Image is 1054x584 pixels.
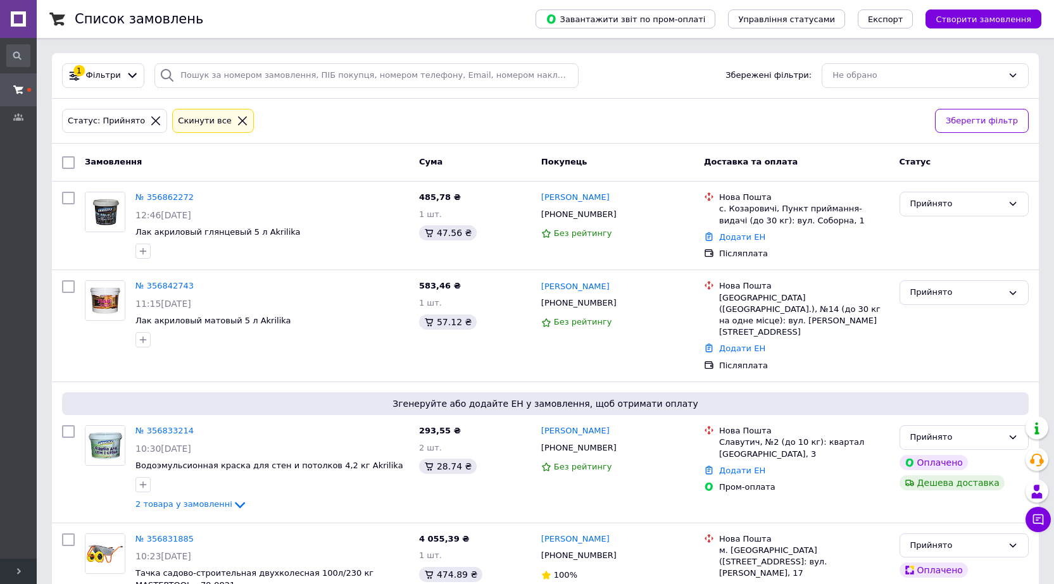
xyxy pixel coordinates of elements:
span: 4 055,39 ₴ [419,534,469,544]
a: Додати ЕН [719,466,765,475]
a: № 356833214 [135,426,194,435]
span: 10:30[DATE] [135,444,191,454]
div: [GEOGRAPHIC_DATA] ([GEOGRAPHIC_DATA].), №14 (до 30 кг на одне місце): вул. [PERSON_NAME][STREET_A... [719,292,889,339]
div: Cкинути все [175,115,234,128]
button: Створити замовлення [925,9,1041,28]
div: Оплачено [900,455,968,470]
a: Додати ЕН [719,232,765,242]
div: Післяплата [719,360,889,371]
div: Не обрано [832,69,1003,82]
span: 11:15[DATE] [135,299,191,309]
span: Без рейтингу [554,317,612,326]
input: Пошук за номером замовлення, ПІБ покупця, номером телефону, Email, номером накладної [154,63,579,88]
span: Фільтри [86,70,121,82]
span: Без рейтингу [554,228,612,238]
span: 485,78 ₴ [419,192,461,202]
a: Лак акриловый матовый 5 л Akrilika [135,316,291,325]
span: 12:46[DATE] [135,210,191,220]
span: Експорт [868,15,903,24]
a: [PERSON_NAME] [541,192,610,204]
a: № 356842743 [135,281,194,290]
div: 28.74 ₴ [419,459,477,474]
button: Експорт [858,9,913,28]
div: Прийнято [910,431,1003,444]
div: [PHONE_NUMBER] [539,547,619,564]
span: Cума [419,157,442,166]
a: [PERSON_NAME] [541,281,610,293]
a: Створити замовлення [913,14,1041,23]
span: 1 шт. [419,209,442,219]
div: 57.12 ₴ [419,314,477,330]
div: Нова Пошта [719,533,889,545]
span: 1 шт. [419,298,442,308]
span: 10:23[DATE] [135,551,191,561]
div: Прийнято [910,197,1003,211]
div: м. [GEOGRAPHIC_DATA] ([STREET_ADDRESS]: вул. [PERSON_NAME], 17 [719,545,889,580]
a: Фото товару [85,280,125,321]
div: Дешева доставка [900,475,1005,490]
span: 583,46 ₴ [419,281,461,290]
a: Фото товару [85,425,125,466]
div: [PHONE_NUMBER] [539,206,619,223]
img: Фото товару [85,426,125,465]
div: Оплачено [900,562,968,578]
a: Водоэмульсионная краска для стен и потолков 4,2 кг Akrilika [135,461,403,470]
button: Чат з покупцем [1026,507,1051,532]
button: Управління статусами [728,9,845,28]
a: Додати ЕН [719,344,765,353]
span: 1 шт. [419,550,442,560]
div: Прийнято [910,539,1003,552]
a: [PERSON_NAME] [541,533,610,545]
div: с. Козаровичі, Пункт приймання-видачі (до 30 кг): вул. Соборна, 1 [719,203,889,226]
div: Нова Пошта [719,192,889,203]
span: Без рейтингу [554,462,612,471]
span: 100% [554,570,577,580]
a: Лак акриловый глянцевый 5 л Akrilika [135,227,301,237]
div: [PHONE_NUMBER] [539,295,619,311]
div: [PHONE_NUMBER] [539,440,619,456]
div: Статус: Прийнято [65,115,147,128]
span: Управління статусами [738,15,835,24]
img: Фото товару [85,534,125,573]
div: 474.89 ₴ [419,567,482,582]
a: [PERSON_NAME] [541,425,610,437]
a: № 356831885 [135,534,194,544]
img: Фото товару [85,192,125,232]
span: Створити замовлення [936,15,1031,24]
div: Пром-оплата [719,481,889,493]
h1: Список замовлень [75,11,203,27]
span: Зберегти фільтр [946,115,1018,128]
span: Покупець [541,157,587,166]
button: Зберегти фільтр [935,109,1029,134]
div: 1 [73,65,85,77]
a: № 356862272 [135,192,194,202]
img: Фото товару [85,281,125,320]
button: Завантажити звіт по пром-оплаті [536,9,715,28]
span: Завантажити звіт по пром-оплаті [546,13,705,25]
span: 293,55 ₴ [419,426,461,435]
span: Згенеруйте або додайте ЕН у замовлення, щоб отримати оплату [67,397,1024,410]
a: 2 товара у замовленні [135,499,248,509]
span: Статус [900,157,931,166]
div: Славутич, №2 (до 10 кг): квартал [GEOGRAPHIC_DATA], 3 [719,437,889,459]
span: Замовлення [85,157,142,166]
div: 47.56 ₴ [419,225,477,240]
div: Нова Пошта [719,280,889,292]
span: 2 товара у замовленні [135,499,232,509]
div: Післяплата [719,248,889,259]
span: Збережені фільтри: [725,70,812,82]
div: Нова Пошта [719,425,889,437]
div: Прийнято [910,286,1003,299]
span: Доставка та оплата [704,157,798,166]
span: 2 шт. [419,443,442,452]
